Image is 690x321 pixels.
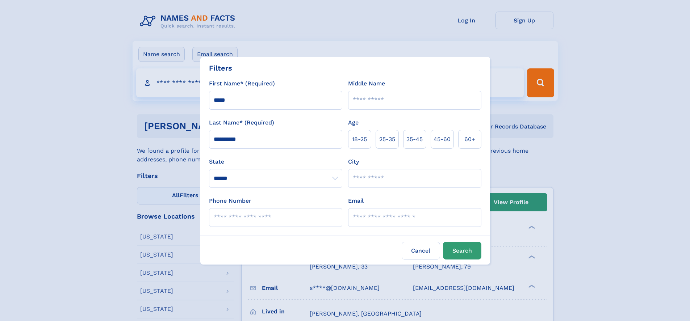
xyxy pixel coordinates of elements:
[443,242,481,259] button: Search
[209,118,274,127] label: Last Name* (Required)
[352,135,367,144] span: 18‑25
[209,197,251,205] label: Phone Number
[209,79,275,88] label: First Name* (Required)
[348,197,364,205] label: Email
[402,242,440,259] label: Cancel
[209,157,342,166] label: State
[348,79,385,88] label: Middle Name
[209,63,232,73] div: Filters
[348,157,359,166] label: City
[379,135,395,144] span: 25‑35
[406,135,423,144] span: 35‑45
[348,118,359,127] label: Age
[464,135,475,144] span: 60+
[434,135,451,144] span: 45‑60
